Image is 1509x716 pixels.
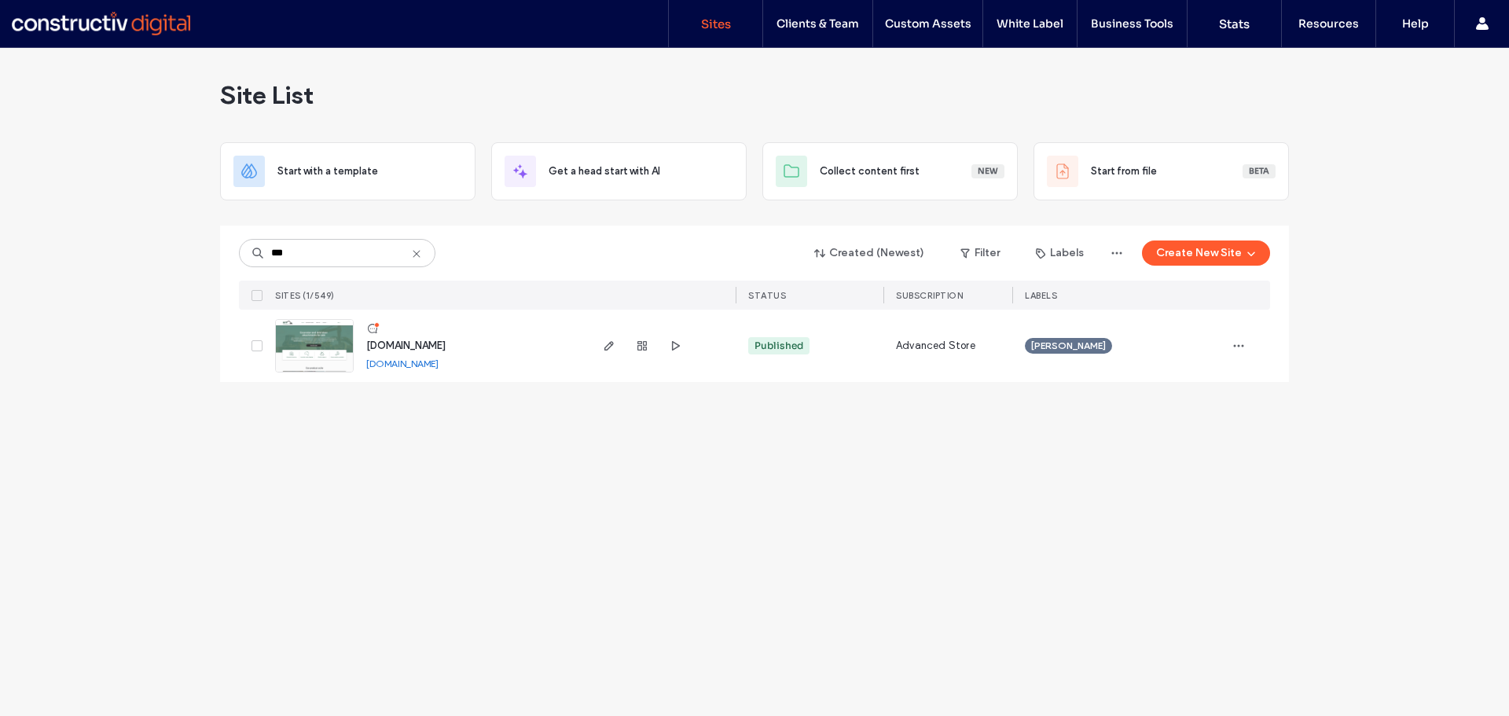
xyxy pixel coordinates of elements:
[1022,241,1098,266] button: Labels
[801,241,938,266] button: Created (Newest)
[366,339,446,352] a: [DOMAIN_NAME]
[701,17,731,31] label: Sites
[885,17,971,31] label: Custom Assets
[277,163,378,179] span: Start with a template
[1243,164,1276,178] div: Beta
[1219,17,1250,31] label: Stats
[549,163,660,179] span: Get a head start with AI
[1091,163,1157,179] span: Start from file
[220,79,314,111] span: Site List
[1034,142,1289,200] div: Start from fileBeta
[1142,241,1270,266] button: Create New Site
[971,164,1004,178] div: New
[366,358,439,369] a: [DOMAIN_NAME]
[1402,17,1429,31] label: Help
[491,142,747,200] div: Get a head start with AI
[896,290,963,301] span: SUBSCRIPTION
[1091,17,1173,31] label: Business Tools
[777,17,859,31] label: Clients & Team
[945,241,1015,266] button: Filter
[762,142,1018,200] div: Collect content firstNew
[366,340,446,351] span: [DOMAIN_NAME]
[997,17,1063,31] label: White Label
[1298,17,1359,31] label: Resources
[820,163,920,179] span: Collect content first
[220,142,475,200] div: Start with a template
[275,290,335,301] span: SITES (1/549)
[1025,290,1057,301] span: LABELS
[748,290,786,301] span: STATUS
[1031,339,1106,353] span: [PERSON_NAME]
[754,339,803,353] div: Published
[896,338,975,354] span: Advanced Store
